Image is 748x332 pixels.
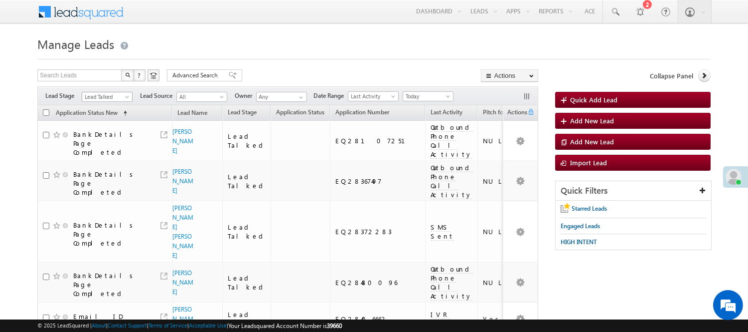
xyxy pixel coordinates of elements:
[431,123,473,159] span: Outbound Phone Call Activity
[138,71,142,79] span: ?
[177,92,224,101] span: All
[561,238,597,246] span: HIGH INTENT
[483,177,516,186] div: NULL
[37,321,342,331] span: © 2025 LeadSquared | | | | |
[335,278,421,287] div: EQ28480096
[172,269,193,296] a: [PERSON_NAME]
[73,271,148,298] div: BankDetails Page Completed
[483,108,515,116] span: Pitch for MF
[228,310,267,328] div: Lead Talked
[335,315,421,324] div: EQ28406662
[650,71,693,80] span: Collapse Panel
[431,265,473,301] span: Outbound Phone Call Activity
[82,92,133,102] a: Lead Talked
[228,223,267,241] div: Lead Talked
[483,315,516,324] div: Yes_LP
[92,322,106,329] a: About
[172,306,193,332] a: [PERSON_NAME]
[108,322,147,329] a: Contact Support
[228,132,267,150] div: Lead Talked
[503,107,527,120] span: Actions
[556,181,711,201] div: Quick Filters
[335,177,421,186] div: EQ28367497
[335,108,389,116] span: Application Number
[570,137,614,146] span: Add New Lead
[483,227,516,236] div: NULL
[570,95,617,104] span: Quick Add Lead
[134,69,146,81] button: ?
[348,91,399,101] a: Last Activity
[119,109,127,117] span: (sorted ascending)
[483,278,516,287] div: NULL
[431,223,454,241] span: SMS Sent
[327,322,342,330] span: 39660
[561,222,600,230] span: Engaged Leads
[172,128,193,154] a: [PERSON_NAME]
[73,312,148,330] div: Email ID Verified
[276,108,324,116] span: Application Status
[73,130,148,157] div: BankDetails Page Completed
[313,91,348,100] span: Date Range
[348,92,396,101] span: Last Activity
[228,172,267,190] div: Lead Talked
[335,136,421,145] div: EQ28107251
[483,136,516,145] div: NULL
[481,69,538,82] button: Actions
[176,92,227,102] a: All
[172,107,212,120] a: Lead Name
[51,107,132,120] a: Application Status New (sorted ascending)
[403,91,453,101] a: Today
[228,108,257,116] span: Lead Stage
[82,92,130,101] span: Lead Talked
[478,107,520,120] a: Pitch for MF
[228,274,267,292] div: Lead Talked
[572,205,607,212] span: Starred Leads
[73,170,148,197] div: BankDetails Page Completed
[228,322,342,330] span: Your Leadsquared Account Number is
[235,91,256,100] span: Owner
[172,168,193,194] a: [PERSON_NAME]
[431,310,464,328] span: IVR Trigger
[271,107,329,120] a: Application Status
[426,107,467,120] a: Last Activity
[294,92,306,102] a: Show All Items
[37,36,114,52] span: Manage Leads
[45,91,82,100] span: Lead Stage
[570,116,614,125] span: Add New Lead
[570,158,607,167] span: Import Lead
[223,107,262,120] a: Lead Stage
[140,91,176,100] span: Lead Source
[256,92,307,102] input: Type to Search
[172,71,221,80] span: Advanced Search
[56,109,118,116] span: Application Status New
[125,72,130,77] img: Search
[330,107,394,120] a: Application Number
[43,109,49,116] input: Check all records
[73,221,148,248] div: BankDetails Page Completed
[172,204,193,259] a: [PERSON_NAME] [PERSON_NAME]
[335,227,421,236] div: EQ28372283
[403,92,450,101] span: Today
[189,322,227,329] a: Acceptable Use
[149,322,187,329] a: Terms of Service
[431,163,473,199] span: Outbound Phone Call Activity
